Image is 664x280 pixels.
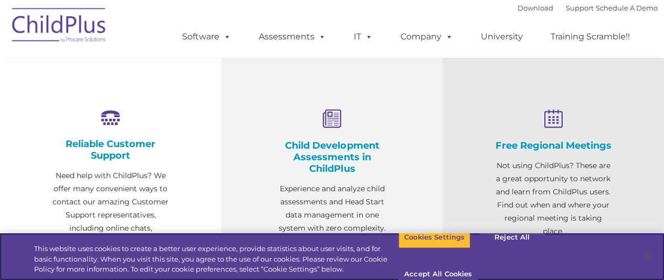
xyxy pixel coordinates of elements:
button: Reject All [479,226,545,248]
a: Download [518,4,553,12]
a: Training Scramble!! [540,26,640,47]
p: Not using ChildPlus? These are a great opportunity to network and learn from ChildPlus users. Fin... [495,159,612,238]
span: Phone number [146,112,191,120]
h4: Free Regional Meetings [495,140,612,151]
p: Experience and analyze child assessments and Head Start data management in one system with zero c... [274,182,391,261]
font: | [518,4,658,12]
img: ChildPlus by Procare Solutions [7,1,112,53]
h4: Child Development Assessments in ChildPlus [274,140,391,174]
button: Close [636,244,659,267]
button: Cookies Settings [398,226,470,248]
a: University [470,26,533,47]
div: This website uses cookies to create a better user experience, provide statistics about user visit... [34,244,398,275]
a: Support [566,4,594,12]
a: Company [390,26,463,47]
a: Assessments [248,26,336,47]
a: Software [172,26,241,47]
a: IT [343,26,383,47]
p: Need help with ChildPlus? We offer many convenient ways to contact our amazing Customer Support r... [52,169,169,261]
h4: Reliable Customer Support [52,138,169,161]
a: Schedule A Demo [596,4,658,12]
span: Last name [146,69,178,77]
